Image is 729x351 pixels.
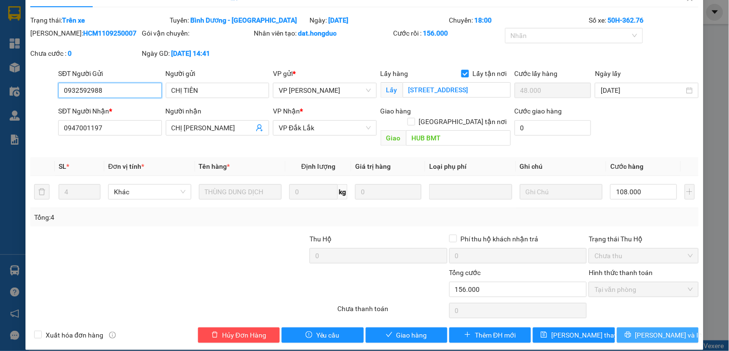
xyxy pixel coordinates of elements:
[306,331,312,339] span: exclamation-circle
[108,163,144,170] span: Đơn vị tính
[338,184,347,200] span: kg
[396,330,427,340] span: Giao hàng
[355,163,391,170] span: Giá trị hàng
[222,330,266,340] span: Hủy Đơn Hàng
[403,82,511,98] input: Lấy tận nơi
[588,15,699,25] div: Số xe:
[309,235,332,243] span: Thu Hộ
[316,330,340,340] span: Yêu cầu
[142,48,252,59] div: Ngày GD:
[34,184,49,200] button: delete
[448,15,588,25] div: Chuyến:
[469,68,511,79] span: Lấy tận nơi
[30,28,140,38] div: [PERSON_NAME]:
[8,20,137,31] div: CHỊ [PERSON_NAME]
[607,16,643,24] b: 50H-362.76
[515,120,592,136] input: Cước giao hàng
[199,163,230,170] span: Tên hàng
[114,185,185,199] span: Khác
[457,234,543,244] span: Phí thu hộ khách nhận trả
[355,184,421,200] input: 0
[406,130,511,146] input: Dọc đường
[635,330,703,340] span: [PERSON_NAME] và In
[144,31,283,45] div: 0813625672
[516,157,607,176] th: Ghi chú
[475,16,492,24] b: 18:00
[625,331,631,339] span: printer
[256,124,263,132] span: user-add
[144,20,283,31] div: CHỊ [PERSON_NAME]
[34,212,282,223] div: Tổng: 4
[169,15,309,25] div: Tuyến:
[309,15,448,25] div: Ngày:
[58,68,161,79] div: SĐT Người Gửi
[336,303,448,320] div: Chưa thanh toán
[109,332,116,338] span: info-circle
[279,121,371,135] span: VP Đắk Lắk
[144,50,158,60] span: DĐ:
[475,330,516,340] span: Thêm ĐH mới
[142,28,252,38] div: Gói vận chuyển:
[595,70,621,77] label: Ngày lấy
[449,269,481,276] span: Tổng cước
[8,31,137,45] div: 0919367971
[191,16,297,24] b: Bình Dương - [GEOGRAPHIC_DATA]
[59,163,66,170] span: SL
[425,157,516,176] th: Loại phụ phí
[533,327,615,343] button: save[PERSON_NAME] thay đổi
[381,107,411,115] span: Giao hàng
[8,55,137,88] span: [STREET_ADDRESS][PERSON_NAME]
[589,234,698,244] div: Trạng thái Thu Hộ
[166,106,269,116] div: Người nhận
[415,116,511,127] span: [GEOGRAPHIC_DATA] tận nơi
[594,249,692,263] span: Chưa thu
[520,184,603,200] input: Ghi Chú
[42,330,107,340] span: Xuất hóa đơn hàng
[58,106,161,116] div: SĐT Người Nhận
[8,9,23,19] span: Gửi:
[685,184,695,200] button: plus
[198,327,280,343] button: deleteHủy Đơn Hàng
[381,130,406,146] span: Giao
[8,45,21,55] span: TC:
[144,9,167,19] span: Nhận:
[172,50,210,57] b: [DATE] 14:41
[601,85,684,96] input: Ngày lấy
[211,331,218,339] span: delete
[381,82,403,98] span: Lấy
[273,68,376,79] div: VP gửi
[594,282,692,297] span: Tại văn phòng
[515,83,592,98] input: Cước lấy hàng
[328,16,348,24] b: [DATE]
[515,107,562,115] label: Cước giao hàng
[282,327,363,343] button: exclamation-circleYêu cầu
[68,50,72,57] b: 0
[62,16,85,24] b: Trên xe
[423,29,448,37] b: 156.000
[301,163,335,170] span: Định lượng
[551,330,628,340] span: [PERSON_NAME] thay đổi
[449,327,531,343] button: plusThêm ĐH mới
[381,70,408,77] span: Lấy hàng
[610,163,643,170] span: Cước hàng
[83,29,136,37] b: HCM1109250007
[541,331,547,339] span: save
[366,327,447,343] button: checkGiao hàng
[8,8,137,20] div: VP [PERSON_NAME]
[589,269,653,276] label: Hình thức thanh toán
[394,28,503,38] div: Cước rồi :
[144,8,283,20] div: VP Đắk Lắk
[144,45,283,78] span: HUB [GEOGRAPHIC_DATA]
[298,29,336,37] b: dat.hongduc
[199,184,282,200] input: VD: Bàn, Ghế
[464,331,471,339] span: plus
[279,83,371,98] span: VP Hồ Chí Minh
[29,15,169,25] div: Trạng thái:
[273,107,300,115] span: VP Nhận
[515,70,558,77] label: Cước lấy hàng
[386,331,393,339] span: check
[30,48,140,59] div: Chưa cước :
[166,68,269,79] div: Người gửi
[617,327,699,343] button: printer[PERSON_NAME] và In
[254,28,392,38] div: Nhân viên tạo:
